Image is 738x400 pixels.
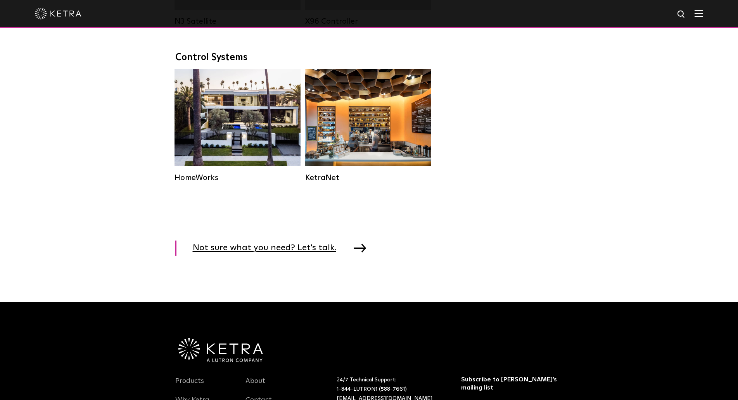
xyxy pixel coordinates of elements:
div: KetraNet [305,173,431,182]
h3: Subscribe to [PERSON_NAME]’s mailing list [461,376,561,392]
a: Not sure what you need? Let's talk. [175,241,370,256]
a: 1-844-LUTRON1 (588-7661) [337,386,407,392]
a: Products [175,377,204,395]
img: ketra-logo-2019-white [35,8,81,19]
div: Control Systems [175,52,563,63]
div: HomeWorks [175,173,301,182]
span: Not sure what you need? Let's talk. [193,241,348,256]
img: search icon [677,10,686,19]
a: KetraNet Legacy System [305,69,431,182]
img: arrow [354,244,366,252]
img: Hamburger%20Nav.svg [695,10,703,17]
a: HomeWorks Residential Solution [175,69,301,182]
a: About [245,377,265,395]
img: Ketra-aLutronCo_White_RGB [178,338,263,362]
